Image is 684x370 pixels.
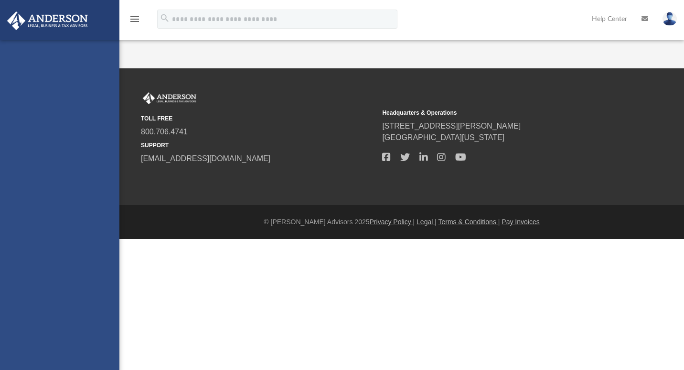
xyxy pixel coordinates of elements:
[141,128,188,136] a: 800.706.4741
[4,11,91,30] img: Anderson Advisors Platinum Portal
[141,141,375,150] small: SUPPORT
[141,92,198,105] img: Anderson Advisors Platinum Portal
[129,13,140,25] i: menu
[141,114,375,123] small: TOLL FREE
[119,217,684,227] div: © [PERSON_NAME] Advisors 2025
[438,218,500,226] a: Terms & Conditions |
[382,122,521,130] a: [STREET_ADDRESS][PERSON_NAME]
[160,13,170,23] i: search
[502,218,539,226] a: Pay Invoices
[382,133,504,141] a: [GEOGRAPHIC_DATA][US_STATE]
[382,109,617,117] small: Headquarters & Operations
[417,218,437,226] a: Legal |
[370,218,415,226] a: Privacy Policy |
[129,18,140,25] a: menu
[663,12,677,26] img: User Pic
[141,154,270,163] a: [EMAIL_ADDRESS][DOMAIN_NAME]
